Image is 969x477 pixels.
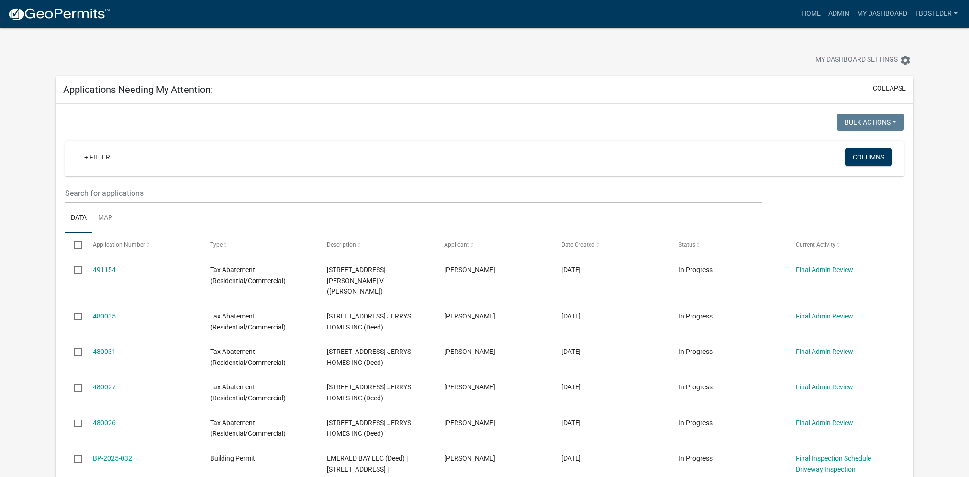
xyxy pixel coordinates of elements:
span: 311 N 19TH ST JERRYS HOMES INC (Deed) [327,383,411,402]
a: Final Admin Review [796,419,853,427]
a: 491154 [93,266,116,273]
button: Bulk Actions [837,114,904,131]
datatable-header-cell: Current Activity [786,233,903,256]
datatable-header-cell: Date Created [552,233,669,256]
span: My Dashboard Settings [815,55,898,66]
a: Final Inspection Schedule [796,454,871,462]
a: Admin [824,5,853,23]
a: Home [798,5,824,23]
span: In Progress [679,454,713,462]
span: 09/17/2025 [561,348,581,355]
a: BP-2025-032 [93,454,132,462]
button: Columns [845,148,892,166]
datatable-header-cell: Description [318,233,435,256]
datatable-header-cell: Application Number [84,233,201,256]
a: tbosteder [911,5,961,23]
span: Angie Steigerwald [444,454,495,462]
span: adam [444,383,495,391]
span: Current Activity [796,241,835,248]
a: + Filter [77,148,118,166]
i: settings [900,55,911,66]
a: 480031 [93,348,116,355]
input: Search for applications [65,183,761,203]
a: 480027 [93,383,116,391]
span: Applicant [444,241,469,248]
datatable-header-cell: Status [669,233,787,256]
span: In Progress [679,419,713,427]
span: Tax Abatement (Residential/Commercial) [210,419,286,438]
span: Status [679,241,695,248]
span: Tax Abatement (Residential/Commercial) [210,383,286,402]
span: 09/17/2025 [561,383,581,391]
span: Tax Abatement (Residential/Commercial) [210,348,286,366]
span: Building Permit [210,454,255,462]
span: adam [444,348,495,355]
span: Date Created [561,241,595,248]
span: 10/10/2025 [561,266,581,273]
span: In Progress [679,312,713,320]
a: Final Admin Review [796,348,853,355]
datatable-header-cell: Applicant [435,233,552,256]
button: My Dashboard Settingssettings [808,51,919,69]
span: adam [444,419,495,427]
span: 09/17/2025 [561,419,581,427]
span: 305 N 19TH ST JERRYS HOMES INC (Deed) [327,312,411,331]
span: Douglas Hoch [444,266,495,273]
h5: Applications Needing My Attention: [63,84,213,95]
a: 480035 [93,312,116,320]
span: Application Number [93,241,145,248]
span: Tax Abatement (Residential/Commercial) [210,312,286,331]
datatable-header-cell: Type [200,233,318,256]
span: In Progress [679,383,713,391]
a: My Dashboard [853,5,911,23]
button: collapse [873,83,906,93]
a: 480026 [93,419,116,427]
a: Final Admin Review [796,312,853,320]
span: 2316 N 8TH ST HOCH, DOUGLAS W/MARTHA V (Deed) [327,266,386,295]
span: 307 N 19TH ST JERRYS HOMES INC (Deed) [327,419,411,438]
span: adam [444,312,495,320]
span: 09/17/2025 [561,312,581,320]
a: Final Admin Review [796,383,853,391]
datatable-header-cell: Select [65,233,83,256]
a: Final Admin Review [796,266,853,273]
span: Type [210,241,223,248]
span: Tax Abatement (Residential/Commercial) [210,266,286,284]
a: Data [65,203,92,234]
span: In Progress [679,348,713,355]
span: 313 N 19TH ST JERRYS HOMES INC (Deed) [327,348,411,366]
span: In Progress [679,266,713,273]
a: Map [92,203,118,234]
span: 01/14/2025 [561,454,581,462]
a: Driveway Inspection [796,466,856,473]
span: Description [327,241,356,248]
